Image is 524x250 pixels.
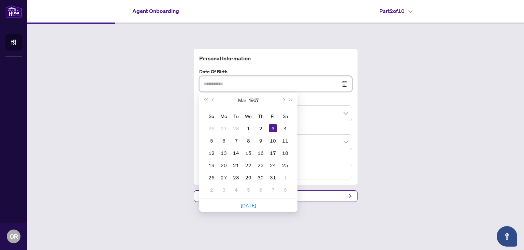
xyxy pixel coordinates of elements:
div: 8 [281,186,289,194]
td: 1967-03-04 [279,122,291,134]
div: 7 [232,136,240,145]
td: 1967-03-12 [205,147,218,159]
button: Last year (Control + left) [202,93,209,107]
div: 18 [281,149,289,157]
td: 1967-04-07 [267,183,279,196]
td: 1967-03-09 [254,134,267,147]
div: 26 [207,173,216,181]
td: 1967-02-26 [205,122,218,134]
td: 1967-03-07 [230,134,242,147]
label: Date of Birth [199,68,352,75]
td: 1967-03-30 [254,171,267,183]
div: 15 [244,149,252,157]
td: 1967-04-05 [242,183,254,196]
div: 6 [220,136,228,145]
div: 23 [257,161,265,169]
td: 1967-03-20 [218,159,230,171]
div: 3 [269,124,277,132]
div: 28 [232,124,240,132]
div: 8 [244,136,252,145]
td: 1967-03-15 [242,147,254,159]
td: 1967-02-28 [230,122,242,134]
th: Mo [218,110,230,122]
h4: Agent Onboarding [132,7,179,15]
td: 1967-03-16 [254,147,267,159]
td: 1967-03-06 [218,134,230,147]
div: 29 [244,173,252,181]
div: 20 [220,161,228,169]
th: Th [254,110,267,122]
div: 6 [257,186,265,194]
div: 14 [232,149,240,157]
td: 1967-03-02 [254,122,267,134]
td: 1967-03-14 [230,147,242,159]
span: arrow-right [347,194,352,198]
td: 1967-03-27 [218,171,230,183]
div: 19 [207,161,216,169]
div: 21 [232,161,240,169]
div: 10 [269,136,277,145]
h4: Part 2 of 10 [379,7,412,15]
td: 1967-03-29 [242,171,254,183]
div: 16 [257,149,265,157]
div: 11 [281,136,289,145]
button: Previous month (PageUp) [209,93,217,107]
td: 1967-03-19 [205,159,218,171]
td: 1967-03-25 [279,159,291,171]
img: logo [5,5,22,18]
td: 1967-04-01 [279,171,291,183]
div: 27 [220,173,228,181]
div: 13 [220,149,228,157]
td: 1967-03-31 [267,171,279,183]
div: 26 [207,124,216,132]
td: 1967-03-28 [230,171,242,183]
td: 1967-03-01 [242,122,254,134]
div: 12 [207,149,216,157]
button: Next [278,190,358,202]
td: 1967-04-06 [254,183,267,196]
td: 1967-03-13 [218,147,230,159]
button: Choose a month [238,93,246,107]
td: 1967-04-02 [205,183,218,196]
td: 1967-03-10 [267,134,279,147]
td: 1967-03-21 [230,159,242,171]
div: 1 [244,124,252,132]
div: 25 [281,161,289,169]
div: 5 [207,136,216,145]
td: 1967-03-18 [279,147,291,159]
td: 1967-03-03 [267,122,279,134]
th: Sa [279,110,291,122]
td: 1967-03-22 [242,159,254,171]
span: OR [10,232,18,241]
td: 1967-03-08 [242,134,254,147]
button: Open asap [497,226,517,247]
div: 9 [257,136,265,145]
th: Tu [230,110,242,122]
div: 4 [281,124,289,132]
td: 1967-03-26 [205,171,218,183]
div: 28 [232,173,240,181]
td: 1967-02-27 [218,122,230,134]
button: Next month (PageDown) [279,93,287,107]
div: 3 [220,186,228,194]
div: 17 [269,149,277,157]
button: Next year (Control + right) [287,93,295,107]
h4: Personal Information [199,54,352,62]
div: 22 [244,161,252,169]
td: 1967-03-17 [267,147,279,159]
td: 1967-04-08 [279,183,291,196]
div: 2 [207,186,216,194]
div: 27 [220,124,228,132]
div: 1 [281,173,289,181]
button: Previous [194,190,273,202]
div: 30 [257,173,265,181]
td: 1967-04-03 [218,183,230,196]
div: 24 [269,161,277,169]
div: 2 [257,124,265,132]
a: [DATE] [241,202,256,208]
td: 1967-03-11 [279,134,291,147]
td: 1967-03-24 [267,159,279,171]
div: 7 [269,186,277,194]
td: 1967-04-04 [230,183,242,196]
div: 5 [244,186,252,194]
